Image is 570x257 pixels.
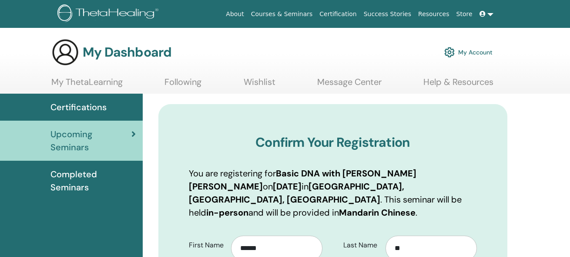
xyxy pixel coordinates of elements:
[206,207,248,218] b: in-person
[337,237,386,254] label: Last Name
[317,77,382,94] a: Message Center
[423,77,493,94] a: Help & Resources
[248,6,316,22] a: Courses & Seminars
[316,6,360,22] a: Certification
[189,168,416,192] b: Basic DNA with [PERSON_NAME] [PERSON_NAME]
[415,6,453,22] a: Resources
[444,45,455,60] img: cog.svg
[182,237,231,254] label: First Name
[51,77,123,94] a: My ThetaLearning
[50,101,107,114] span: Certifications
[83,44,171,60] h3: My Dashboard
[50,168,136,194] span: Completed Seminars
[360,6,415,22] a: Success Stories
[50,128,131,154] span: Upcoming Seminars
[57,4,161,24] img: logo.png
[273,181,302,192] b: [DATE]
[222,6,247,22] a: About
[453,6,476,22] a: Store
[51,38,79,66] img: generic-user-icon.jpg
[164,77,201,94] a: Following
[339,207,416,218] b: Mandarin Chinese
[244,77,275,94] a: Wishlist
[189,167,477,219] p: You are registering for on in . This seminar will be held and will be provided in .
[189,135,477,150] h3: Confirm Your Registration
[444,43,493,62] a: My Account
